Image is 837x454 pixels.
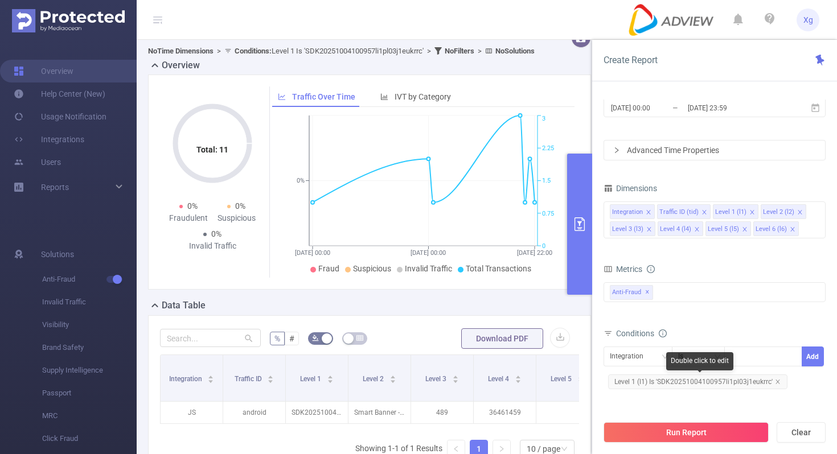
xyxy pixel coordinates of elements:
[425,375,448,383] span: Level 3
[604,265,642,274] span: Metrics
[212,212,260,224] div: Suspicious
[515,374,521,377] i: icon: caret-up
[169,375,204,383] span: Integration
[235,47,424,55] span: Level 1 Is 'SDK20251004100957li1pl03j1eukrrc'
[515,378,521,382] i: icon: caret-down
[405,264,452,273] span: Invalid Traffic
[777,422,826,443] button: Clear
[666,352,733,370] div: Double click to edit
[14,60,73,82] a: Overview
[348,402,411,423] p: Smart Banner - 320x50 [0]
[610,347,651,366] div: Integration
[41,176,69,199] a: Reports
[286,402,348,423] p: SDK20251004100957li1pl03j1eukrrc
[452,374,459,381] div: Sort
[701,209,707,216] i: icon: close
[42,405,137,427] span: MRC
[604,141,825,160] div: icon: rightAdvanced Time Properties
[662,353,668,361] i: icon: down
[647,265,655,273] i: icon: info-circle
[389,374,396,377] i: icon: caret-up
[14,151,61,174] a: Users
[613,147,620,154] i: icon: right
[749,209,755,216] i: icon: close
[577,374,584,377] i: icon: caret-up
[162,59,200,72] h2: Overview
[411,402,473,423] p: 489
[161,402,223,423] p: JS
[211,229,221,238] span: 0%
[694,226,700,233] i: icon: close
[542,145,554,152] tspan: 2.25
[14,105,106,128] a: Usage Notification
[542,210,554,217] tspan: 0.75
[268,374,274,377] i: icon: caret-up
[790,226,795,233] i: icon: close
[577,374,584,381] div: Sort
[604,184,657,193] span: Dimensions
[659,329,667,337] i: icon: info-circle
[466,264,531,273] span: Total Transactions
[756,222,787,237] div: Level 6 (l6)
[424,47,434,55] span: >
[660,222,691,237] div: Level 4 (l4)
[495,47,535,55] b: No Solutions
[498,445,505,452] i: icon: right
[488,375,511,383] span: Level 4
[196,145,228,154] tspan: Total: 11
[517,249,552,257] tspan: [DATE] 22:00
[775,379,781,385] i: icon: close
[763,205,794,220] div: Level 2 (l2)
[645,286,650,299] span: ✕
[610,100,702,115] input: Start date
[327,374,333,377] i: icon: caret-up
[42,336,137,359] span: Brand Safety
[289,334,294,343] span: #
[295,249,330,257] tspan: [DATE] 00:00
[610,204,655,219] li: Integration
[678,347,691,366] div: Is
[604,422,769,443] button: Run Report
[235,201,245,211] span: 0%
[461,328,543,349] button: Download PDF
[214,47,224,55] span: >
[297,178,305,185] tspan: 0%
[235,375,264,383] span: Traffic ID
[160,329,261,347] input: Search...
[713,204,758,219] li: Level 1 (l1)
[445,47,474,55] b: No Filters
[162,299,206,312] h2: Data Table
[327,374,334,381] div: Sort
[612,222,643,237] div: Level 3 (l3)
[235,47,272,55] b: Conditions :
[42,382,137,405] span: Passport
[208,378,214,382] i: icon: caret-down
[551,375,573,383] span: Level 5
[42,268,137,291] span: Anti-Fraud
[705,221,751,236] li: Level 5 (l5)
[12,9,125,32] img: Protected Media
[610,221,655,236] li: Level 3 (l3)
[761,204,806,219] li: Level 2 (l2)
[610,285,653,300] span: Anti-Fraud
[659,205,699,220] div: Traffic ID (tid)
[687,100,779,115] input: End date
[274,334,280,343] span: %
[14,128,84,151] a: Integrations
[268,378,274,382] i: icon: caret-down
[318,264,339,273] span: Fraud
[41,243,74,266] span: Solutions
[356,335,363,341] i: icon: table
[542,242,545,250] tspan: 0
[753,221,799,236] li: Level 6 (l6)
[389,378,396,382] i: icon: caret-down
[312,335,319,341] i: icon: bg-colors
[561,445,568,453] i: icon: down
[452,378,458,382] i: icon: caret-down
[542,115,545,123] tspan: 3
[292,92,355,101] span: Traffic Over Time
[604,55,658,65] span: Create Report
[657,204,711,219] li: Traffic ID (tid)
[353,264,391,273] span: Suspicious
[223,402,285,423] p: android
